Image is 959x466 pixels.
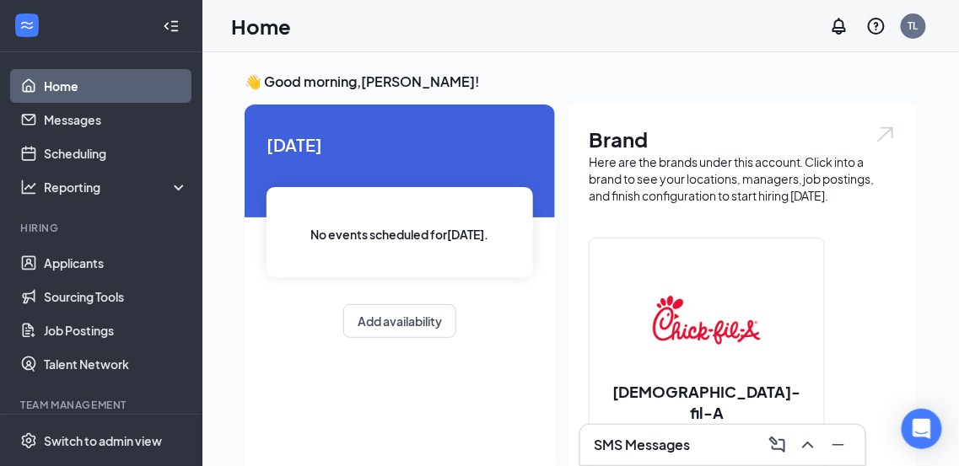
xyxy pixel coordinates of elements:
[20,432,37,449] svg: Settings
[589,153,897,204] div: Here are the brands under this account. Click into a brand to see your locations, managers, job p...
[764,431,791,458] button: ComposeMessage
[44,137,188,170] a: Scheduling
[795,431,822,458] button: ChevronUp
[20,179,37,196] svg: Analysis
[231,12,291,40] h1: Home
[653,266,761,374] img: Chick-fil-A
[44,280,188,313] a: Sourcing Tools
[267,131,533,158] span: [DATE]
[866,16,886,36] svg: QuestionInfo
[20,221,185,235] div: Hiring
[44,432,162,449] div: Switch to admin view
[245,72,917,91] h3: 👋 Good morning, [PERSON_NAME] !
[343,304,456,338] button: Add availability
[44,347,188,381] a: Talent Network
[311,225,489,244] span: No events scheduled for [DATE] .
[19,17,35,34] svg: WorkstreamLogo
[44,246,188,280] a: Applicants
[828,435,849,455] svg: Minimize
[908,19,919,33] div: TL
[44,103,188,137] a: Messages
[825,431,852,458] button: Minimize
[163,18,180,35] svg: Collapse
[902,409,942,449] div: Open Intercom Messenger
[590,381,824,423] h2: [DEMOGRAPHIC_DATA]-fil-A
[589,125,897,153] h1: Brand
[594,436,690,454] h3: SMS Messages
[798,435,818,455] svg: ChevronUp
[768,435,788,455] svg: ComposeMessage
[44,179,189,196] div: Reporting
[44,313,188,347] a: Job Postings
[829,16,849,36] svg: Notifications
[44,69,188,103] a: Home
[875,125,897,144] img: open.6027fd2a22e1237b5b06.svg
[20,398,185,412] div: Team Management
